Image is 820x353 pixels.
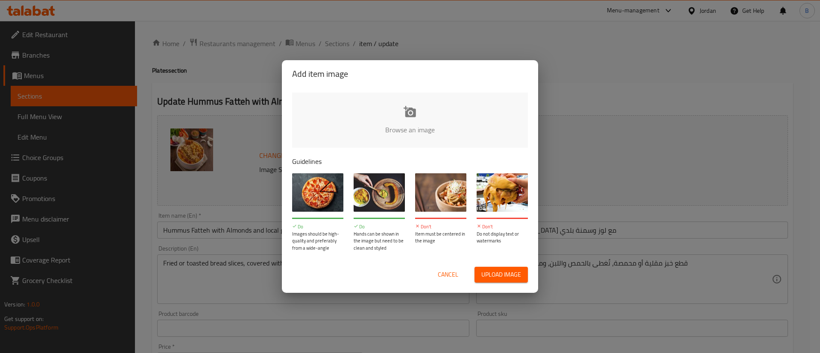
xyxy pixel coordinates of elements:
[354,223,405,230] p: Do
[292,156,528,166] p: Guidelines
[292,230,343,252] p: Images should be high-quality and preferably from a wide-angle
[481,269,521,280] span: Upload image
[354,230,405,252] p: Hands can be shown in the image but need to be clean and styled
[354,173,405,212] img: guide-img-2@3x.jpg
[434,267,462,283] button: Cancel
[438,269,458,280] span: Cancel
[415,223,466,230] p: Don't
[477,230,528,245] p: Do not display text or watermarks
[474,267,528,283] button: Upload image
[415,173,466,212] img: guide-img-3@3x.jpg
[415,230,466,245] p: Item must be centered in the image
[477,173,528,212] img: guide-img-4@3x.jpg
[477,223,528,230] p: Don't
[292,67,528,81] h2: Add item image
[292,173,343,212] img: guide-img-1@3x.jpg
[292,223,343,230] p: Do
